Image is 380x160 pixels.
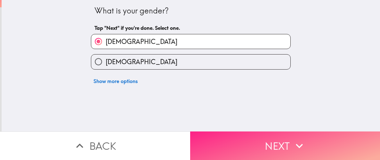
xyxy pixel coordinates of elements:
[91,55,290,69] button: [DEMOGRAPHIC_DATA]
[94,5,287,16] div: What is your gender?
[91,34,290,49] button: [DEMOGRAPHIC_DATA]
[106,37,177,46] span: [DEMOGRAPHIC_DATA]
[91,75,140,88] button: Show more options
[106,57,177,66] span: [DEMOGRAPHIC_DATA]
[94,24,287,31] h6: Tap "Next" if you're done. Select one.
